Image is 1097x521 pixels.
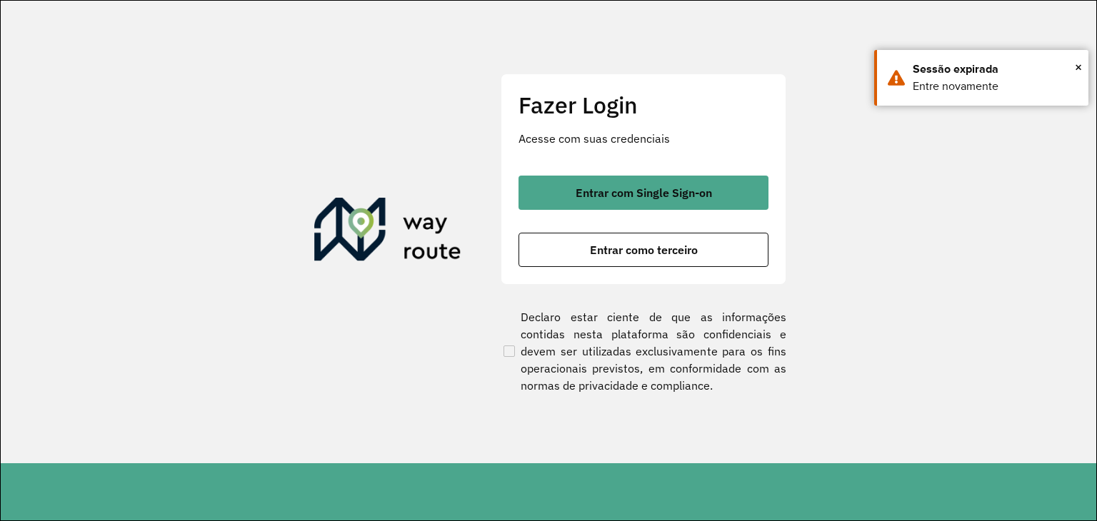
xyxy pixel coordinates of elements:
span: Entrar com Single Sign-on [576,187,712,198]
img: Roteirizador AmbevTech [314,198,461,266]
div: Sessão expirada [913,61,1078,78]
label: Declaro estar ciente de que as informações contidas nesta plataforma são confidenciais e devem se... [501,308,786,394]
p: Acesse com suas credenciais [519,130,768,147]
span: Entrar como terceiro [590,244,698,256]
button: button [519,233,768,267]
button: button [519,176,768,210]
h2: Fazer Login [519,91,768,118]
div: Entre novamente [913,78,1078,95]
button: Close [1075,56,1082,78]
span: × [1075,56,1082,78]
